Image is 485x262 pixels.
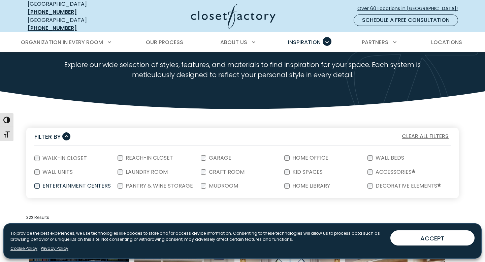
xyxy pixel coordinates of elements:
label: Home Library [290,183,331,189]
span: Inspiration [288,38,321,46]
p: 322 Results [26,215,459,221]
span: Locations [431,38,462,46]
a: Privacy Policy [41,245,68,252]
label: Wall Beds [373,155,406,161]
button: ACCEPT [390,230,475,245]
div: [GEOGRAPHIC_DATA] [28,16,125,32]
button: Filter By [34,132,70,141]
a: Schedule a Free Consultation [354,14,458,26]
label: Decorative Elements [373,183,443,189]
label: Home Office [290,155,330,161]
label: Craft Room [206,169,246,175]
span: Our Process [146,38,183,46]
a: Over 60 Locations in [GEOGRAPHIC_DATA]! [357,3,463,14]
span: Over 60 Locations in [GEOGRAPHIC_DATA]! [357,5,463,12]
label: Wall Units [40,169,74,175]
img: Closet Factory Logo [191,4,276,29]
p: To provide the best experiences, we use technologies like cookies to store and/or access device i... [10,230,385,242]
nav: Primary Menu [16,33,469,52]
span: Partners [362,38,388,46]
label: Accessories [373,169,417,175]
a: [PHONE_NUMBER] [28,8,77,16]
label: Walk-In Closet [40,156,88,161]
label: Mudroom [206,183,239,189]
label: Reach-In Closet [123,155,174,161]
label: Pantry & Wine Storage [123,183,194,189]
p: Explore our wide selection of styles, features, and materials to find inspiration for your space.... [45,60,441,80]
button: Clear All Filters [400,132,451,141]
label: Kid Spaces [290,169,324,175]
label: Garage [206,155,233,161]
span: Organization in Every Room [21,38,103,46]
label: Laundry Room [123,169,169,175]
a: [PHONE_NUMBER] [28,24,77,32]
a: Cookie Policy [10,245,37,252]
span: About Us [220,38,247,46]
label: Entertainment Centers [40,183,112,189]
